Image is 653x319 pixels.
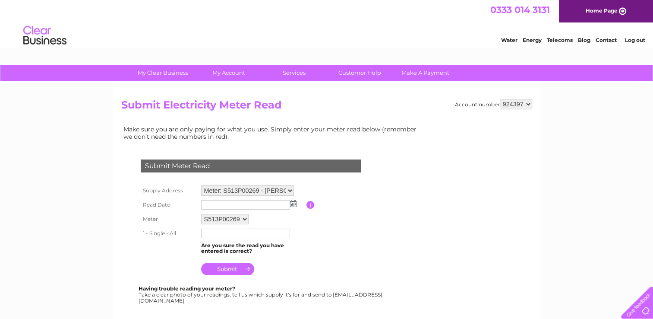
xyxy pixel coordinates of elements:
[490,4,550,15] a: 0333 014 3131
[596,37,617,43] a: Contact
[139,226,199,240] th: 1 - Single - All
[127,65,199,81] a: My Clear Business
[121,99,532,115] h2: Submit Electricity Meter Read
[523,37,542,43] a: Energy
[199,240,306,257] td: Are you sure the read you have entered is correct?
[139,198,199,212] th: Read Date
[547,37,573,43] a: Telecoms
[290,200,297,207] img: ...
[201,263,254,275] input: Submit
[139,286,384,303] div: Take a clear photo of your readings, tell us which supply it's for and send to [EMAIL_ADDRESS][DO...
[390,65,461,81] a: Make A Payment
[23,22,67,49] img: logo.png
[139,212,199,226] th: Meter
[625,37,645,43] a: Log out
[139,183,199,198] th: Supply Address
[578,37,590,43] a: Blog
[455,99,532,109] div: Account number
[141,159,361,172] div: Submit Meter Read
[259,65,330,81] a: Services
[324,65,395,81] a: Customer Help
[193,65,264,81] a: My Account
[123,5,531,42] div: Clear Business is a trading name of Verastar Limited (registered in [GEOGRAPHIC_DATA] No. 3667643...
[501,37,517,43] a: Water
[139,285,235,292] b: Having trouble reading your meter?
[121,124,423,142] td: Make sure you are only paying for what you use. Simply enter your meter read below (remember we d...
[306,201,315,209] input: Information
